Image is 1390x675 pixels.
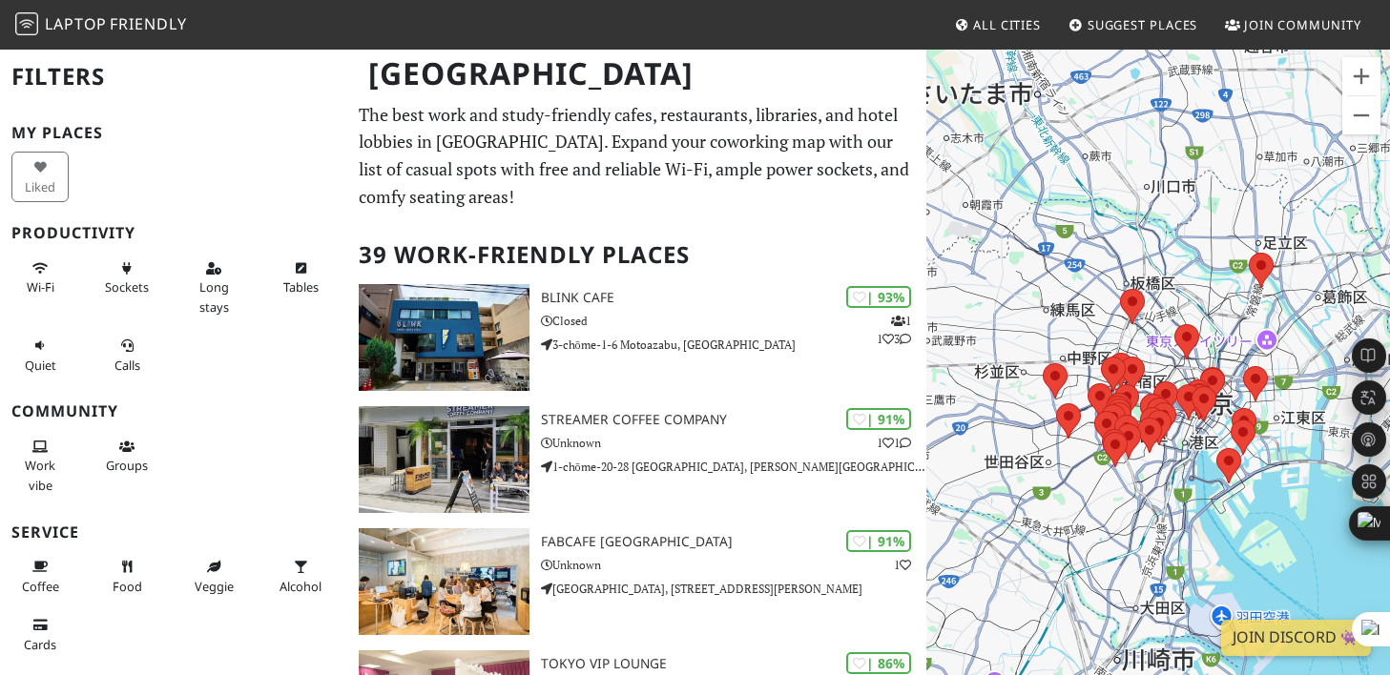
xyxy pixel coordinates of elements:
[347,528,926,635] a: FabCafe Tokyo | 91% 1 FabCafe [GEOGRAPHIC_DATA] Unknown [GEOGRAPHIC_DATA], [STREET_ADDRESS][PERSO...
[98,431,156,481] button: Groups
[541,312,927,330] p: Closed
[541,290,927,306] h3: BLINK Cafe
[359,226,915,284] h2: 39 Work-Friendly Places
[25,457,55,493] span: People working
[541,458,927,476] p: 1-chōme-20-28 [GEOGRAPHIC_DATA], [PERSON_NAME][GEOGRAPHIC_DATA]
[973,16,1041,33] span: All Cities
[22,578,59,595] span: Coffee
[272,253,329,303] button: Tables
[106,457,148,474] span: Group tables
[541,534,927,550] h3: FabCafe [GEOGRAPHIC_DATA]
[359,101,915,211] p: The best work and study-friendly cafes, restaurants, libraries, and hotel lobbies in [GEOGRAPHIC_...
[185,551,242,602] button: Veggie
[359,528,529,635] img: FabCafe Tokyo
[11,48,336,106] h2: Filters
[11,609,69,660] button: Cards
[15,9,187,42] a: LaptopFriendly LaptopFriendly
[846,652,911,674] div: | 86%
[25,357,56,374] span: Quiet
[1217,8,1369,42] a: Join Community
[11,402,336,420] h3: Community
[11,330,69,380] button: Quiet
[359,406,529,513] img: Streamer Coffee Company
[280,578,322,595] span: Alcohol
[110,13,186,34] span: Friendly
[11,124,336,142] h3: My Places
[45,13,107,34] span: Laptop
[199,278,229,315] span: Long stays
[359,284,529,391] img: BLINK Cafe
[98,253,156,303] button: Sockets
[541,556,927,574] p: Unknown
[541,434,927,452] p: Unknown
[98,551,156,602] button: Food
[11,253,69,303] button: Wi-Fi
[946,8,1048,42] a: All Cities
[24,636,56,653] span: Credit cards
[541,580,927,598] p: [GEOGRAPHIC_DATA], [STREET_ADDRESS][PERSON_NAME]
[877,434,911,452] p: 1 1
[113,578,142,595] span: Food
[1244,16,1361,33] span: Join Community
[541,336,927,354] p: 3-chōme-1-6 Motoazabu, [GEOGRAPHIC_DATA]
[11,523,336,542] h3: Service
[1088,16,1198,33] span: Suggest Places
[541,656,927,672] h3: Tokyo VIP Lounge
[877,312,911,348] p: 1 1 3
[11,431,69,501] button: Work vibe
[11,551,69,602] button: Coffee
[353,48,923,100] h1: [GEOGRAPHIC_DATA]
[98,330,156,380] button: Calls
[1221,620,1371,656] a: Join Discord 👾
[27,278,54,296] span: Stable Wi-Fi
[846,286,911,308] div: | 93%
[541,412,927,428] h3: Streamer Coffee Company
[1342,96,1380,134] button: 縮小
[1061,8,1206,42] a: Suggest Places
[347,406,926,513] a: Streamer Coffee Company | 91% 11 Streamer Coffee Company Unknown 1-chōme-20-28 [GEOGRAPHIC_DATA],...
[272,551,329,602] button: Alcohol
[195,578,234,595] span: Veggie
[846,530,911,552] div: | 91%
[846,408,911,430] div: | 91%
[185,253,242,322] button: Long stays
[894,556,911,574] p: 1
[15,12,38,35] img: LaptopFriendly
[114,357,140,374] span: Video/audio calls
[347,284,926,391] a: BLINK Cafe | 93% 113 BLINK Cafe Closed 3-chōme-1-6 Motoazabu, [GEOGRAPHIC_DATA]
[11,224,336,242] h3: Productivity
[105,278,149,296] span: Power sockets
[1342,57,1380,95] button: 放大
[283,278,319,296] span: Work-friendly tables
